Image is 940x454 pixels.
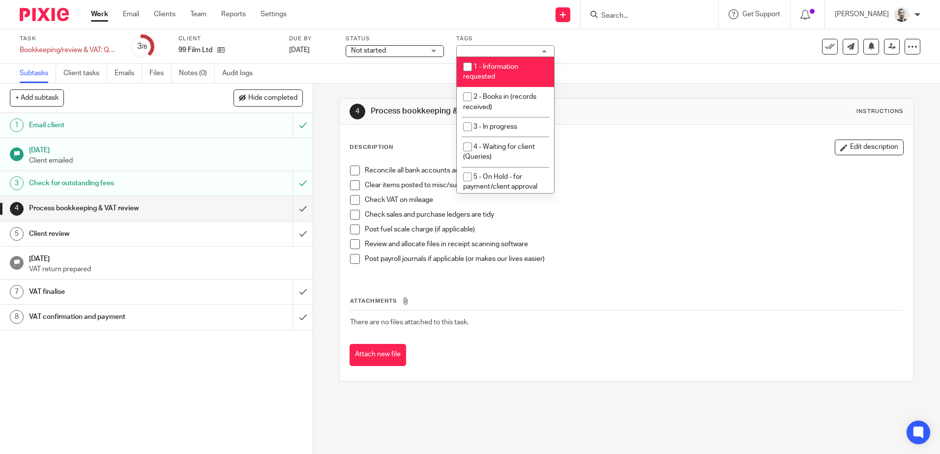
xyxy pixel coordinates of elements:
[137,41,147,52] div: 3
[365,225,903,234] p: Post fuel scale charge (if applicable)
[20,8,69,21] img: Pixie
[365,195,903,205] p: Check VAT on mileage
[63,64,107,83] a: Client tasks
[10,202,24,216] div: 4
[29,310,198,324] h1: VAT confirmation and payment
[463,63,518,81] span: 1 - Information requested
[456,35,555,43] label: Tags
[29,252,303,264] h1: [DATE]
[222,64,260,83] a: Audit logs
[365,239,903,249] p: Review and allocate files in receipt scanning software
[10,310,24,324] div: 8
[115,64,142,83] a: Emails
[350,104,365,119] div: 4
[463,93,536,111] span: 2 - Books in (records received)
[600,12,689,21] input: Search
[894,7,910,23] img: PS.png
[179,64,215,83] a: Notes (0)
[29,176,198,191] h1: Check for outstanding fees
[742,11,780,18] span: Get Support
[20,35,118,43] label: Task
[835,140,904,155] button: Edit description
[29,227,198,241] h1: Client review
[10,227,24,241] div: 5
[190,9,206,19] a: Team
[178,35,277,43] label: Client
[350,143,393,151] p: Description
[178,45,212,55] p: 99 Film Ltd
[10,118,24,132] div: 1
[20,45,118,55] div: Bookkeeping/review & VAT: Quarterly
[234,89,303,106] button: Hide completed
[351,47,386,54] span: Not started
[29,156,303,166] p: Client emailed
[856,108,904,115] div: Instructions
[463,173,537,191] span: 5 - On Hold - for payment/client approval
[365,210,903,220] p: Check sales and purchase ledgers are tidy
[91,9,108,19] a: Work
[365,166,903,175] p: Reconcile all bank accounts and confirm statement balances
[154,9,176,19] a: Clients
[463,143,535,161] span: 4 - Waiting for client (Queries)
[365,254,903,264] p: Post payroll journals if applicable (or makes our lives easier)
[29,201,198,216] h1: Process bookkeeping & VAT review
[221,9,246,19] a: Reports
[29,143,303,155] h1: [DATE]
[29,264,303,274] p: VAT return prepared
[371,106,647,116] h1: Process bookkeeping & VAT review
[346,35,444,43] label: Status
[473,123,517,130] span: 3 - In progress
[835,9,889,19] p: [PERSON_NAME]
[10,176,24,190] div: 3
[123,9,139,19] a: Email
[261,9,287,19] a: Settings
[142,44,147,50] small: /8
[20,64,56,83] a: Subtasks
[29,118,198,133] h1: Email client
[248,94,297,102] span: Hide completed
[289,35,333,43] label: Due by
[350,319,469,326] span: There are no files attached to this task.
[149,64,172,83] a: Files
[350,344,406,366] button: Attach new file
[29,284,198,299] h1: VAT finalise
[350,298,397,304] span: Attachments
[365,180,903,190] p: Clear items posted to misc/sundries
[10,89,64,106] button: + Add subtask
[289,47,310,54] span: [DATE]
[20,45,118,55] div: Bookkeeping/review &amp; VAT: Quarterly
[10,285,24,299] div: 7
